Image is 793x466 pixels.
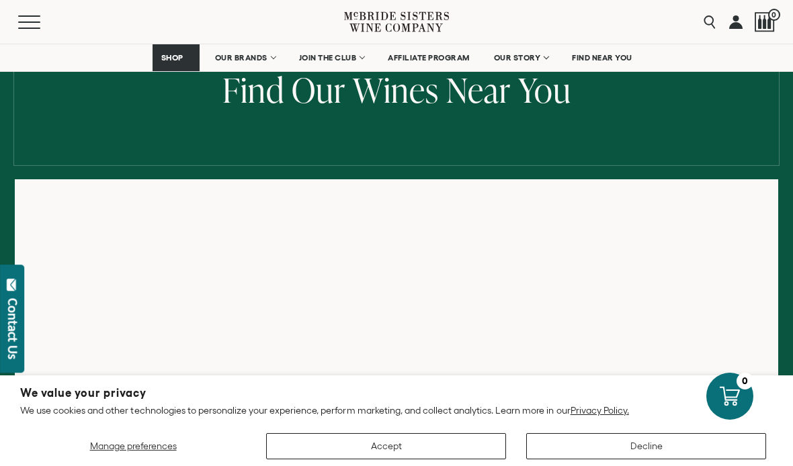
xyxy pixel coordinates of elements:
span: Near [446,66,511,113]
span: Our [292,66,345,113]
span: Wines [353,66,439,113]
div: 0 [737,373,753,389]
a: JOIN THE CLUB [290,44,373,71]
a: SHOP [153,44,200,71]
button: Manage preferences [20,433,246,459]
span: 0 [768,9,780,21]
span: OUR BRANDS [215,53,267,62]
button: Mobile Menu Trigger [18,15,67,29]
span: SHOP [161,53,184,62]
a: OUR STORY [485,44,557,71]
span: AFFILIATE PROGRAM [388,53,470,62]
a: AFFILIATE PROGRAM [379,44,478,71]
div: Contact Us [6,298,19,359]
span: You [518,66,571,113]
h2: We value your privacy [20,387,773,399]
span: Manage preferences [90,440,177,451]
p: We use cookies and other technologies to personalize your experience, perform marketing, and coll... [20,404,773,416]
a: Privacy Policy. [571,405,629,416]
button: Decline [526,433,766,459]
span: JOIN THE CLUB [299,53,357,62]
button: Accept [266,433,506,459]
span: Find [222,66,284,113]
a: OUR BRANDS [206,44,284,71]
span: OUR STORY [494,53,541,62]
span: FIND NEAR YOU [572,53,632,62]
a: FIND NEAR YOU [563,44,641,71]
